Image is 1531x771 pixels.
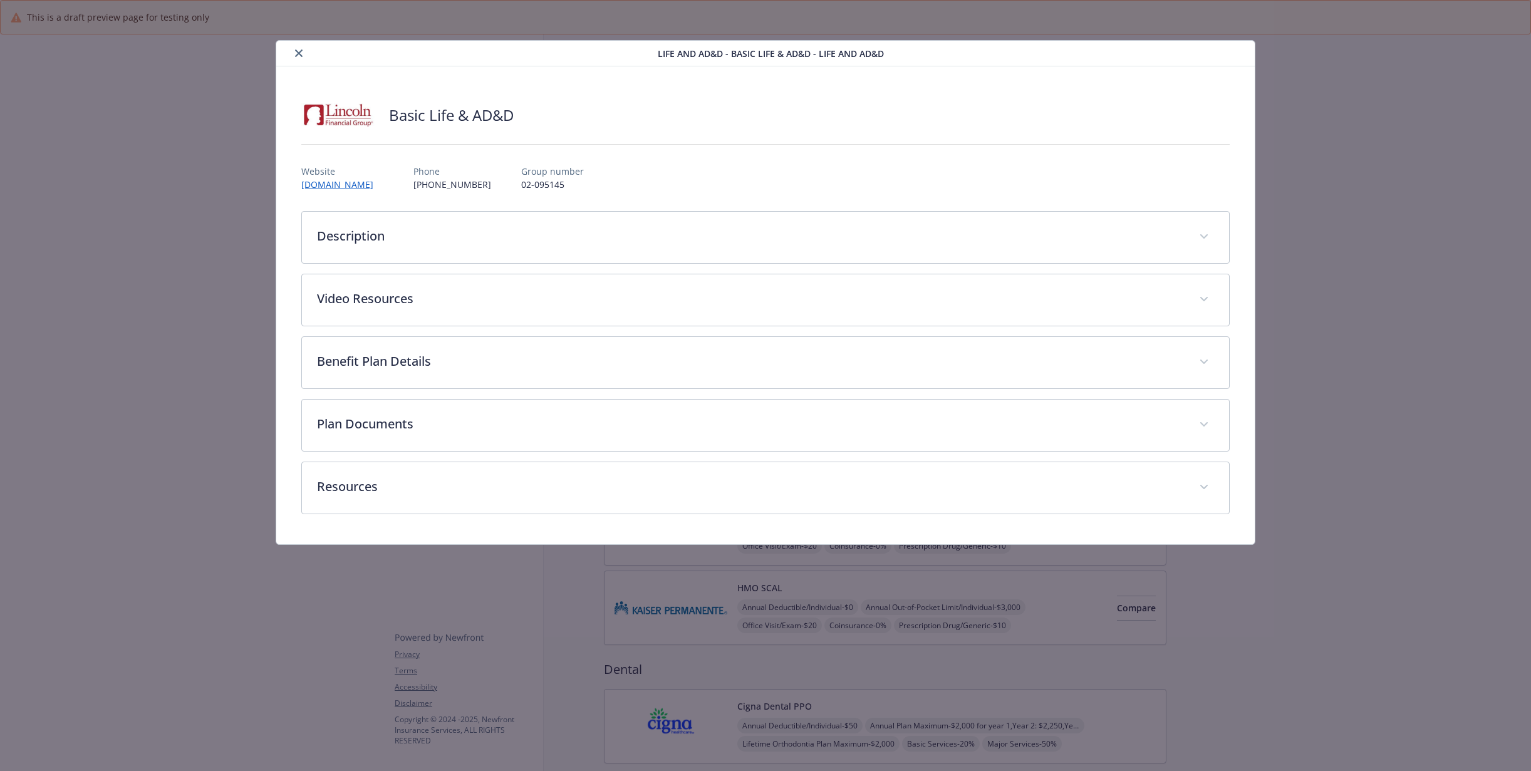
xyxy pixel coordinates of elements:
p: Benefit Plan Details [317,352,1184,371]
h2: Basic Life & AD&D [389,105,514,126]
p: [PHONE_NUMBER] [413,178,491,191]
p: Video Resources [317,289,1184,308]
div: Benefit Plan Details [302,337,1229,388]
a: [DOMAIN_NAME] [301,179,383,190]
div: details for plan Life and AD&D - Basic Life & AD&D - Life and AD&D [153,40,1378,545]
img: Lincoln Financial Group [301,96,376,134]
div: Plan Documents [302,400,1229,451]
p: Website [301,165,383,178]
p: Plan Documents [317,415,1184,433]
span: Life and AD&D - Basic Life & AD&D - Life and AD&D [658,47,884,60]
p: Resources [317,477,1184,496]
p: Description [317,227,1184,246]
button: close [291,46,306,61]
p: Group number [521,165,584,178]
div: Description [302,212,1229,263]
p: 02-095145 [521,178,584,191]
div: Video Resources [302,274,1229,326]
div: Resources [302,462,1229,514]
p: Phone [413,165,491,178]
